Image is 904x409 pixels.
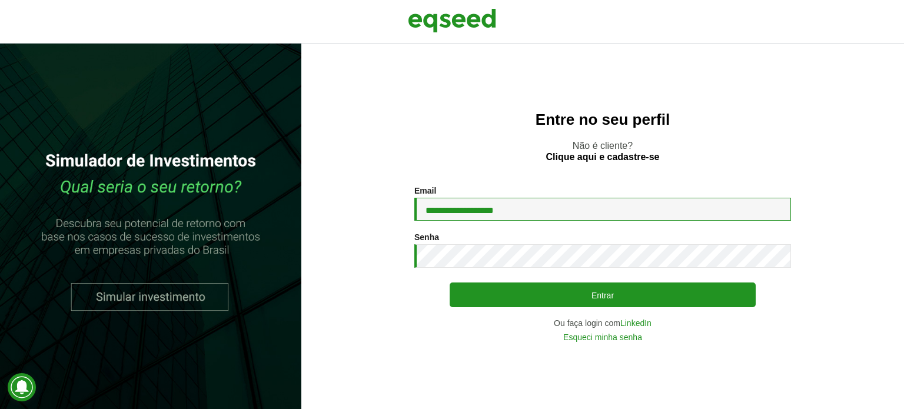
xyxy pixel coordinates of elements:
[408,6,496,35] img: EqSeed Logo
[414,187,436,195] label: Email
[325,140,880,162] p: Não é cliente?
[563,333,642,341] a: Esqueci minha senha
[325,111,880,128] h2: Entre no seu perfil
[414,233,439,241] label: Senha
[450,282,756,307] button: Entrar
[546,152,660,162] a: Clique aqui e cadastre-se
[620,319,652,327] a: LinkedIn
[414,319,791,327] div: Ou faça login com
